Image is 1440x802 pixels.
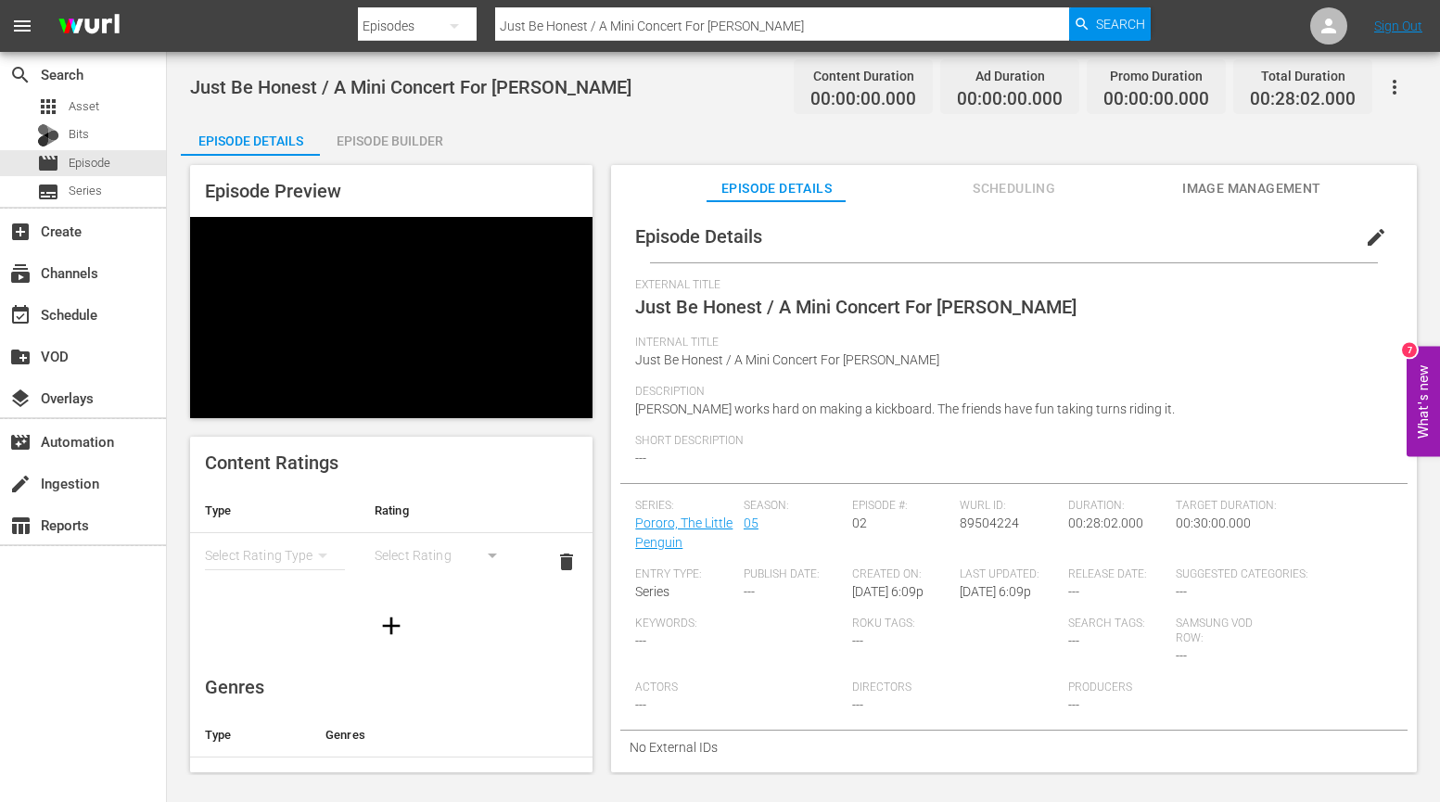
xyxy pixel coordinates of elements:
span: Suggested Categories: [1176,567,1383,582]
span: Channels [9,262,32,285]
span: edit [1365,226,1387,248]
div: Episode Builder [320,119,459,163]
span: [DATE] 6:09p [960,584,1031,599]
span: Producers [1068,681,1275,695]
span: VOD [9,346,32,368]
span: [DATE] 6:09p [852,584,924,599]
div: Promo Duration [1103,63,1209,89]
div: No External IDs [620,731,1408,764]
span: Series [69,182,102,200]
span: Created On: [852,567,951,582]
span: Episode Details [707,177,846,200]
span: Series [37,181,59,203]
span: Episode [37,152,59,174]
span: Reports [9,515,32,537]
span: 00:30:00.000 [1176,516,1251,530]
span: 02 [852,516,867,530]
span: Keywords: [635,617,842,631]
span: --- [635,451,646,465]
span: Episode Details [635,225,762,248]
span: Series [635,584,669,599]
span: --- [1068,633,1079,648]
span: Duration: [1068,499,1167,514]
span: Content Ratings [205,452,338,474]
span: Asset [69,97,99,116]
button: Search [1069,7,1151,41]
a: Pororo, The Little Penguin [635,516,733,550]
span: Episode Preview [205,180,341,202]
span: 00:00:00.000 [957,89,1063,110]
span: Description [635,385,1383,400]
span: Genres [205,676,264,698]
button: Open Feedback Widget [1407,346,1440,456]
a: 05 [744,516,758,530]
table: simple table [190,489,593,591]
span: delete [555,551,578,573]
span: menu [11,15,33,37]
button: delete [544,540,589,584]
div: Episode Details [181,119,320,163]
div: Total Duration [1250,63,1356,89]
th: Type [190,713,311,757]
span: Last Updated: [960,567,1059,582]
div: Content Duration [810,63,916,89]
th: Rating [360,489,529,533]
span: Overlays [9,388,32,410]
span: Just Be Honest / A Mini Concert For [PERSON_NAME] [635,296,1077,318]
span: Episode [69,154,110,172]
span: --- [1176,648,1187,663]
span: Image Management [1182,177,1321,200]
span: [PERSON_NAME] works hard on making a kickboard. The friends have fun taking turns riding it. [635,401,1175,416]
span: 00:28:02.000 [1068,516,1143,530]
div: 7 [1402,342,1417,357]
span: Internal Title [635,336,1383,350]
span: --- [852,633,863,648]
th: Type [190,489,360,533]
span: --- [744,584,755,599]
span: Scheduling [945,177,1084,200]
a: Sign Out [1374,19,1422,33]
span: Season: [744,499,843,514]
th: Genres [311,713,535,757]
span: Bits [69,125,89,144]
span: Roku Tags: [852,617,1059,631]
div: Bits [37,124,59,146]
span: Just Be Honest / A Mini Concert For [PERSON_NAME] [635,352,939,367]
span: Automation [9,431,32,453]
span: 00:28:02.000 [1250,89,1356,110]
span: External Title [635,278,1383,293]
span: 00:00:00.000 [810,89,916,110]
span: Just Be Honest / A Mini Concert For [PERSON_NAME] [190,76,631,98]
span: Series: [635,499,734,514]
span: Entry Type: [635,567,734,582]
span: --- [1176,584,1187,599]
span: Search [1096,7,1145,41]
span: Publish Date: [744,567,843,582]
span: Release Date: [1068,567,1167,582]
span: Directors [852,681,1059,695]
span: Episode #: [852,499,951,514]
img: ans4CAIJ8jUAAAAAAAAAAAAAAAAAAAAAAAAgQb4GAAAAAAAAAAAAAAAAAAAAAAAAJMjXAAAAAAAAAAAAAAAAAAAAAAAAgAT5G... [45,5,134,48]
span: Actors [635,681,842,695]
span: Search Tags: [1068,617,1167,631]
span: --- [635,633,646,648]
div: Ad Duration [957,63,1063,89]
span: --- [1068,697,1079,712]
span: 89504224 [960,516,1019,530]
span: Create [9,221,32,243]
button: Episode Builder [320,119,459,156]
button: edit [1354,215,1398,260]
span: --- [1068,584,1079,599]
span: Target Duration: [1176,499,1383,514]
span: Ingestion [9,473,32,495]
span: Asset [37,95,59,118]
span: Short Description [635,434,1383,449]
span: 00:00:00.000 [1103,89,1209,110]
span: Samsung VOD Row: [1176,617,1275,646]
span: Schedule [9,304,32,326]
span: Wurl ID: [960,499,1059,514]
span: Search [9,64,32,86]
span: --- [635,697,646,712]
button: Episode Details [181,119,320,156]
span: --- [852,697,863,712]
